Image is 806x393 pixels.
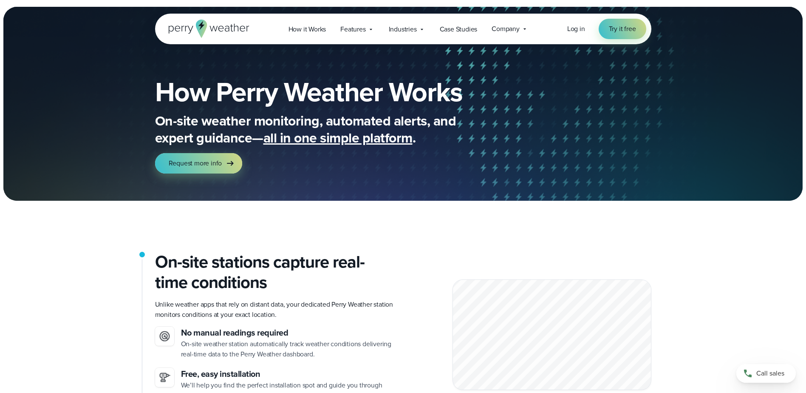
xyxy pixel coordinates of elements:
[492,24,520,34] span: Company
[340,24,365,34] span: Features
[736,364,796,383] a: Call sales
[263,128,413,148] span: all in one simple platform
[155,112,495,146] p: On-site weather monitoring, automated alerts, and expert guidance— .
[567,24,585,34] a: Log in
[389,24,417,34] span: Industries
[288,24,326,34] span: How it Works
[169,158,222,168] span: Request more info
[155,78,524,105] h1: How Perry Weather Works
[433,20,485,38] a: Case Studies
[155,252,396,293] h2: On-site stations capture real-time conditions
[609,24,636,34] span: Try it free
[181,339,396,359] p: On-site weather station automatically track weather conditions delivering real-time data to the P...
[181,368,396,380] h3: Free, easy installation
[756,368,784,379] span: Call sales
[281,20,334,38] a: How it Works
[155,299,396,320] p: Unlike weather apps that rely on distant data, your dedicated Perry Weather station monitors cond...
[181,327,396,339] h3: No manual readings required
[599,19,646,39] a: Try it free
[155,153,243,174] a: Request more info
[440,24,478,34] span: Case Studies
